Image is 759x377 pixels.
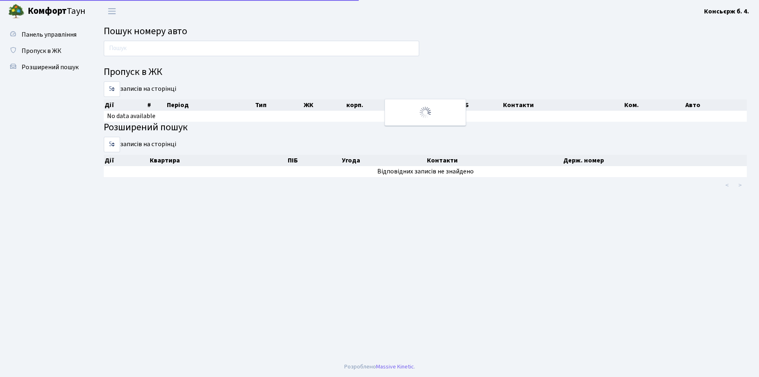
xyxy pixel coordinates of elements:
[104,66,747,78] h4: Пропуск в ЖК
[104,166,747,177] td: Відповідних записів не знайдено
[104,155,149,166] th: Дії
[8,3,24,20] img: logo.png
[376,362,414,371] a: Massive Kinetic
[28,4,67,18] b: Комфорт
[4,43,85,59] a: Пропуск в ЖК
[341,155,426,166] th: Угода
[685,99,747,111] th: Авто
[104,111,747,122] td: No data available
[104,137,120,152] select: записів на сторінці
[346,99,416,111] th: корп.
[104,81,176,97] label: записів на сторінці
[562,155,747,166] th: Держ. номер
[104,41,419,56] input: Пошук
[303,99,346,111] th: ЖК
[419,106,432,119] img: Обробка...
[254,99,303,111] th: Тип
[104,99,147,111] th: Дії
[344,362,415,371] div: Розроблено .
[104,24,187,38] span: Пошук номеру авто
[104,81,120,97] select: записів на сторінці
[28,4,85,18] span: Таун
[102,4,122,18] button: Переключити навігацію
[22,63,79,72] span: Розширений пошук
[104,137,176,152] label: записів на сторінці
[426,155,563,166] th: Контакти
[623,99,684,111] th: Ком.
[4,26,85,43] a: Панель управління
[147,99,166,111] th: #
[287,155,341,166] th: ПІБ
[104,122,747,134] h4: Розширений пошук
[704,7,749,16] a: Консьєрж б. 4.
[4,59,85,75] a: Розширений пошук
[166,99,254,111] th: Період
[458,99,502,111] th: ПІБ
[22,30,77,39] span: Панель управління
[149,155,287,166] th: Квартира
[22,46,61,55] span: Пропуск в ЖК
[502,99,624,111] th: Контакти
